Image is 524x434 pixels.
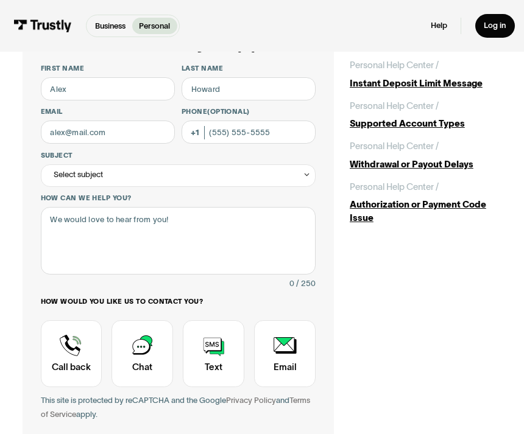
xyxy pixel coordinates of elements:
input: (555) 555-5555 [182,121,316,144]
a: Personal Help Center /Authorization or Payment Code Issue [350,181,501,226]
input: Alex [41,78,175,101]
a: Help [431,21,447,31]
div: Select subject [54,169,103,182]
label: How would you like us to contact you? [41,298,316,307]
div: This site is protected by reCAPTCHA and the Google and apply. [41,394,316,421]
img: Trustly Logo [13,19,72,32]
label: Phone [182,108,316,117]
a: Log in [475,14,515,38]
a: Personal Help Center /Withdrawal or Payout Delays [350,140,501,172]
label: Last name [182,65,316,74]
a: Business [88,18,132,34]
div: / 250 [296,278,316,291]
div: Withdrawal or Payout Delays [350,158,501,172]
div: Instant Deposit Limit Message [350,77,501,91]
div: Supported Account Types [350,117,501,131]
div: Log in [484,21,506,31]
input: alex@mail.com [41,121,175,144]
label: Email [41,108,175,117]
a: Personal Help Center /Supported Account Types [350,100,501,131]
p: Business [95,20,126,32]
div: Personal Help Center / [350,140,439,153]
a: Personal [132,18,177,34]
input: Howard [182,78,316,101]
label: How can we help you? [41,194,316,203]
div: Personal Help Center / [350,181,439,194]
div: Personal Help Center / [350,100,439,113]
div: 0 [289,278,294,291]
a: Privacy Policy [226,396,276,405]
label: First name [41,65,175,74]
label: Subject [41,152,316,161]
div: Authorization or Payment Code Issue [350,198,501,225]
div: Personal Help Center / [350,59,439,72]
a: Terms of Service [41,396,310,419]
a: Personal Help Center /Instant Deposit Limit Message [350,59,501,91]
p: Personal [139,20,170,32]
span: (Optional) [207,108,249,116]
div: Select subject [41,165,316,187]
